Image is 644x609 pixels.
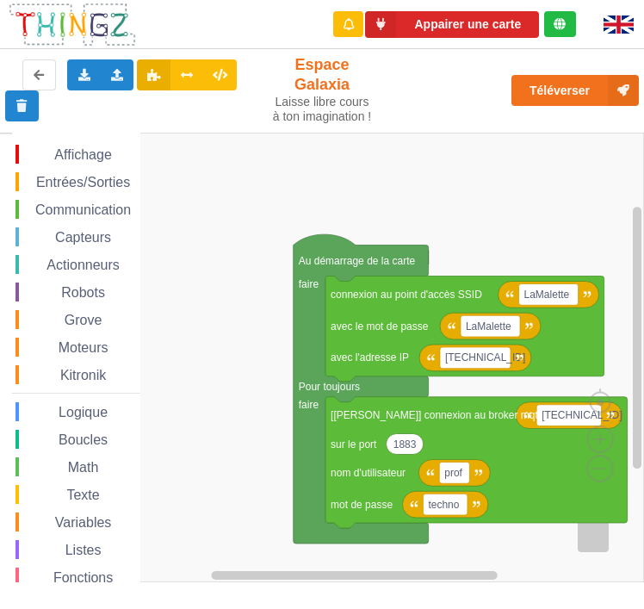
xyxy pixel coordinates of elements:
text: avec l'adresse IP [331,351,409,364]
text: nom d'utilisateur [331,467,406,479]
span: Kitronik [58,368,108,382]
span: Capteurs [53,230,114,245]
div: Laisse libre cours à ton imagination ! [272,95,371,124]
text: [TECHNICAL_ID] [542,409,622,421]
div: Espace Galaxia [272,55,371,124]
text: LaMalette [524,289,570,301]
button: Appairer une carte [365,11,539,38]
text: connexion au point d'accès SSID [331,289,482,301]
text: faire [299,399,319,411]
span: Affichage [52,147,114,162]
text: prof [444,467,462,479]
text: techno [428,498,459,510]
span: Boucles [56,432,110,447]
span: Grove [62,313,105,327]
div: Espace de travail de Blocky [12,133,644,597]
span: Actionneurs [44,258,122,272]
img: thingz_logo.png [8,2,137,47]
text: avec le mot de passe [331,320,429,332]
text: Au démarrage de la carte [299,254,416,266]
div: Tu es connecté au serveur de création de Thingz [544,11,576,37]
text: faire [299,277,319,289]
span: Fonctions [51,570,115,585]
text: LaMalette [466,320,511,332]
text: Pour toujours [299,381,360,393]
span: Robots [59,285,108,300]
span: Variables [53,515,115,530]
span: Entrées/Sorties [34,175,133,190]
span: Communication [33,202,133,217]
text: 1883 [393,438,417,450]
span: Listes [63,543,104,557]
img: gb.png [604,16,634,34]
text: [[PERSON_NAME]] connexion au broker mqtt [331,409,542,421]
text: sur le port [331,438,377,450]
button: Téléverser [511,75,639,106]
span: Moteurs [56,340,111,355]
span: Math [65,460,102,475]
span: Logique [56,405,110,419]
text: [TECHNICAL_ID] [445,351,525,364]
text: mot de passe [331,498,393,510]
span: Texte [64,488,102,502]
